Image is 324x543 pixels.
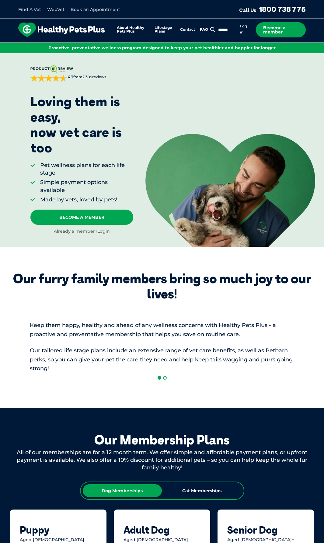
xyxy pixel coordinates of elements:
[30,94,133,155] p: Loving them is easy, now vet care is too
[10,432,314,447] div: Our Membership Plans
[48,45,276,50] span: Proactive, preventative wellness program designed to keep your pet healthier and happier for longer
[83,484,162,497] div: Dog Memberships
[10,449,314,472] div: All of our memberships are for a 12 month term. We offer simple and affordable payment plans, or ...
[30,210,133,225] a: Become A Member
[209,26,217,33] button: Search
[18,7,41,12] a: Find A Vet
[40,196,133,204] li: Made by vets, loved by pets!
[117,26,150,33] a: About Healthy Pets Plus
[240,24,247,35] a: Log in
[71,7,120,12] a: Book an Appointment
[68,75,73,79] strong: 4.7
[18,23,105,37] img: hpp-logo
[67,75,106,80] span: from
[256,22,306,37] a: Become a member
[124,524,200,536] div: Adult Dog
[40,179,133,194] li: Simple payment options available
[239,5,306,14] a: Call Us1800 738 775
[30,322,276,338] span: Keep them happy, healthy and ahead of any wellness concerns with Healthy Pets Plus - a proactive ...
[47,7,64,12] a: WebVet
[40,162,133,177] li: Pet wellness plans for each life stage
[20,524,97,536] div: Puppy
[5,271,319,302] div: Our furry family members bring so much joy to our lives!
[180,28,195,32] a: Contact
[239,7,256,13] span: Call Us
[162,484,242,497] div: Cat Memberships
[145,134,315,247] img: <p>Loving them is easy, <br /> now vet care is too</p>
[200,28,208,32] a: FAQ
[30,347,293,372] span: Our tailored life stage plans include an extensive range of vet care benefits, as well as Petbarn...
[30,75,67,82] div: 4.7 out of 5 stars
[82,75,106,79] span: 2,309 reviews
[30,228,133,235] div: Already a member?
[155,26,175,33] a: Lifestage Plans
[30,65,133,82] a: 4.7from2,309reviews
[97,228,110,234] a: Login
[227,524,304,536] div: Senior Dog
